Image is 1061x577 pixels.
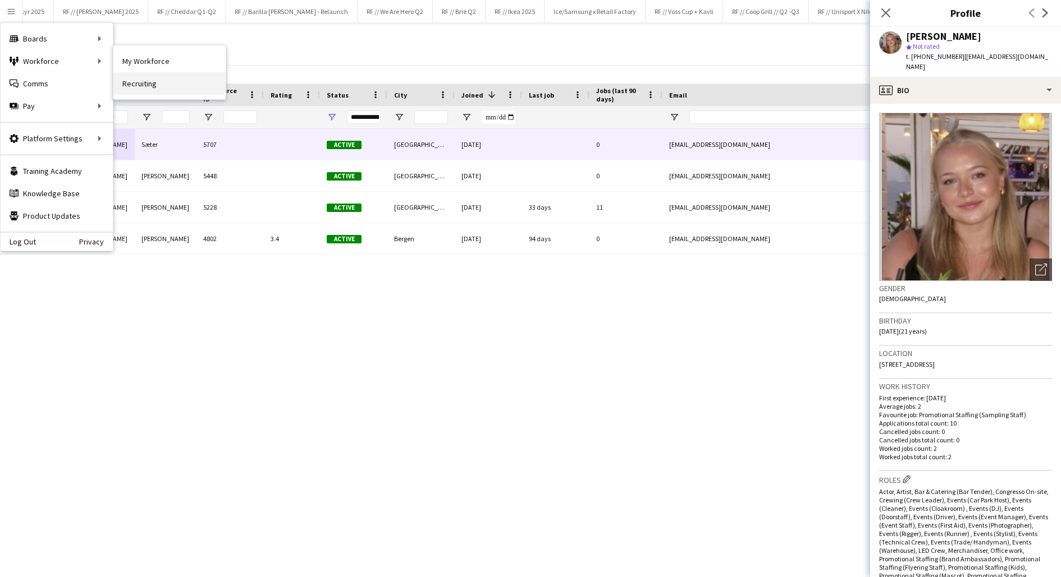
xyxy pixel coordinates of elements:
button: RF // Unisport X Nike Ready 2 Play [809,1,921,22]
span: [STREET_ADDRESS] [879,360,935,368]
div: [EMAIL_ADDRESS][DOMAIN_NAME] [662,192,887,223]
a: My Workforce [113,50,226,72]
button: RF // Barilla [PERSON_NAME] - Relaunch [226,1,358,22]
button: RF // Voss Cup + Kavli [646,1,723,22]
div: [PERSON_NAME] [135,192,196,223]
span: Active [327,172,362,181]
button: RF // Brie Q2 [433,1,486,22]
div: Bergen [387,223,455,254]
h3: Work history [879,381,1052,391]
h3: Gender [879,283,1052,293]
div: [DATE] [455,223,522,254]
input: Last Name Filter Input [162,110,190,124]
div: 0 [589,129,662,160]
p: First experience: [DATE] [879,394,1052,402]
a: Product Updates [1,205,113,227]
div: Bio [870,77,1061,104]
p: Cancelled jobs count: 0 [879,427,1052,436]
h3: Profile [870,6,1061,20]
span: City [394,91,407,99]
div: Boards [1,27,113,50]
input: Joined Filter Input [482,110,515,124]
a: Training Academy [1,160,113,182]
div: 4802 [196,223,264,254]
div: [DATE] [455,192,522,223]
a: Knowledge Base [1,182,113,205]
img: Crew avatar or photo [879,113,1052,281]
div: 11 [589,192,662,223]
div: 3.4 [264,223,320,254]
span: | [EMAIL_ADDRESS][DOMAIN_NAME] [906,52,1048,71]
div: [EMAIL_ADDRESS][DOMAIN_NAME] [662,129,887,160]
a: Privacy [79,237,113,246]
div: [GEOGRAPHIC_DATA] [387,160,455,191]
p: Worked jobs count: 2 [879,444,1052,453]
input: Workforce ID Filter Input [223,110,257,124]
span: [DATE] (21 years) [879,327,927,335]
div: 0 [589,223,662,254]
button: Open Filter Menu [461,112,472,122]
div: Pay [1,95,113,117]
button: RF // We Are Hero Q2 [358,1,433,22]
span: Not rated [913,42,940,50]
button: Open Filter Menu [669,112,679,122]
button: RF // [PERSON_NAME] 2025 [54,1,148,22]
div: [GEOGRAPHIC_DATA] [387,129,455,160]
button: RF // Coop Grill // Q2 -Q3 [723,1,809,22]
button: Open Filter Menu [327,112,337,122]
button: RF // Ikea 2025 [486,1,545,22]
a: Comms [1,72,113,95]
button: Open Filter Menu [394,112,404,122]
input: City Filter Input [414,110,448,124]
span: Status [327,91,349,99]
h3: Location [879,348,1052,358]
h3: Birthday [879,316,1052,326]
div: Open photos pop-in [1030,259,1052,281]
span: Active [327,141,362,149]
button: Open Filter Menu [141,112,152,122]
span: Rating [271,91,292,99]
div: 5448 [196,160,264,191]
span: Jobs (last 90 days) [596,86,642,103]
div: 94 days [522,223,589,254]
p: Favourite job: Promotional Staffing (Sampling Staff) [879,410,1052,419]
div: [PERSON_NAME] [906,31,981,41]
input: First Name Filter Input [100,110,128,124]
div: [GEOGRAPHIC_DATA] [387,192,455,223]
span: Active [327,204,362,212]
div: 0 [589,160,662,191]
div: Workforce [1,50,113,72]
div: [EMAIL_ADDRESS][DOMAIN_NAME] [662,223,887,254]
a: Log Out [1,237,36,246]
span: Email [669,91,687,99]
p: Average jobs: 2 [879,402,1052,410]
span: Last job [529,91,554,99]
button: Ice/Samsung x Retail Factory [545,1,646,22]
span: t. [PHONE_NUMBER] [906,52,964,61]
div: [PERSON_NAME] [135,160,196,191]
div: 33 days [522,192,589,223]
p: Applications total count: 10 [879,419,1052,427]
button: RF // Cheddar Q1-Q2 [148,1,226,22]
div: [DATE] [455,129,522,160]
div: Sæter [135,129,196,160]
a: Recruiting [113,72,226,95]
span: Joined [461,91,483,99]
p: Worked jobs total count: 2 [879,453,1052,461]
div: [EMAIL_ADDRESS][DOMAIN_NAME] [662,160,887,191]
span: [DEMOGRAPHIC_DATA] [879,294,946,303]
div: 5707 [196,129,264,160]
span: Active [327,235,362,243]
p: Cancelled jobs total count: 0 [879,436,1052,444]
div: [PERSON_NAME] [135,223,196,254]
div: 5228 [196,192,264,223]
div: [DATE] [455,160,522,191]
div: Platform Settings [1,127,113,150]
input: Email Filter Input [689,110,880,124]
h3: Roles [879,473,1052,485]
button: Open Filter Menu [203,112,213,122]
